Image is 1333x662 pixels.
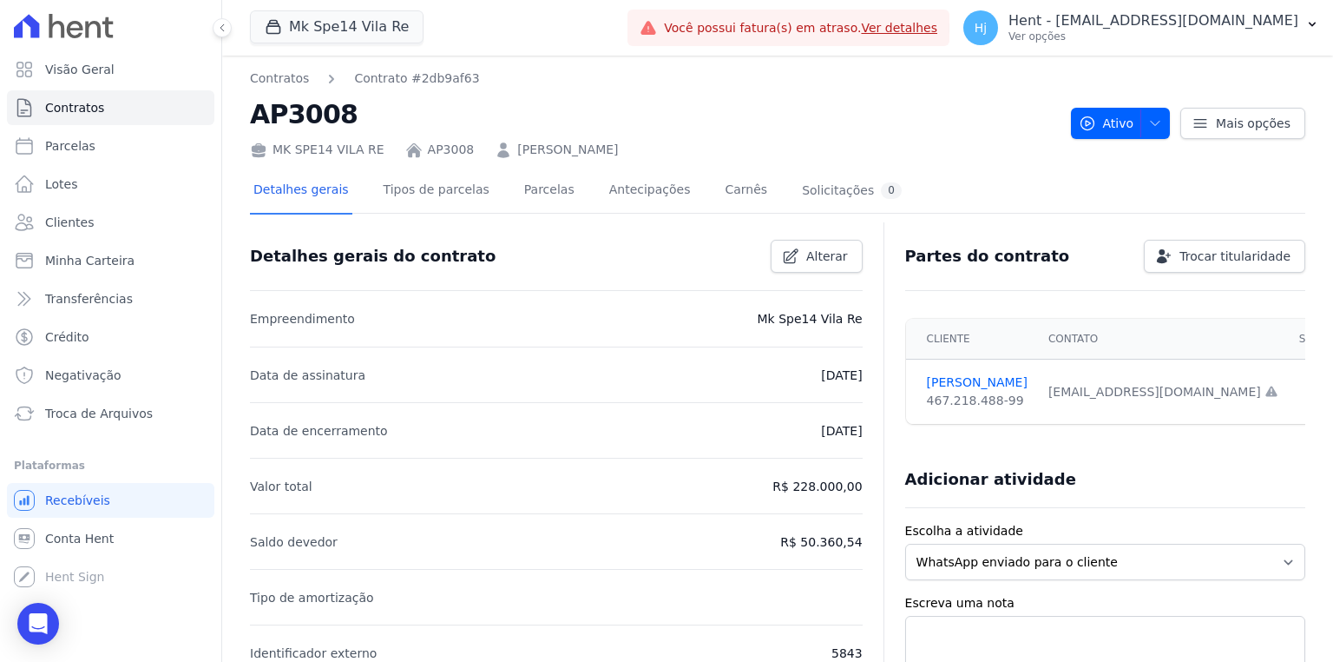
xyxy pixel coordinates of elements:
nav: Breadcrumb [250,70,1057,88]
span: Clientes [45,214,94,231]
div: Solicitações [802,182,902,199]
span: Crédito [45,328,89,346]
span: Trocar titularidade [1179,248,1290,265]
p: [DATE] [821,365,862,386]
span: Alterar [806,248,848,265]
span: Lotes [45,175,78,193]
a: Clientes [7,205,214,240]
label: Escolha a atividade [905,522,1305,540]
a: Contratos [250,70,309,88]
p: [DATE] [821,420,862,441]
a: AP3008 [428,141,475,159]
button: Ativo [1071,108,1171,139]
p: Ver opções [1008,30,1298,43]
a: Transferências [7,281,214,316]
a: Trocar titularidade [1144,240,1305,273]
div: Open Intercom Messenger [17,603,59,645]
a: Minha Carteira [7,243,214,278]
p: R$ 50.360,54 [780,532,862,553]
span: Troca de Arquivos [45,405,153,422]
a: Mais opções [1180,108,1305,139]
span: Mais opções [1216,115,1290,132]
span: Contratos [45,99,104,116]
p: Data de encerramento [250,420,388,441]
label: Escreva uma nota [905,594,1305,612]
span: Hj [975,22,987,34]
span: Ativo [1079,108,1134,139]
a: Parcelas [521,169,578,215]
div: [EMAIL_ADDRESS][DOMAIN_NAME] [1048,383,1278,401]
nav: Breadcrumb [250,70,480,88]
th: Contato [1038,319,1289,360]
p: Tipo de amortização [250,587,374,608]
h3: Detalhes gerais do contrato [250,246,496,267]
a: Conta Hent [7,521,214,556]
div: 467.218.488-99 [927,392,1028,410]
p: Saldo devedor [250,532,338,553]
span: Conta Hent [45,530,114,547]
h3: Adicionar atividade [905,469,1076,490]
div: Plataformas [14,455,207,476]
a: Alterar [771,240,863,273]
a: Recebíveis [7,483,214,518]
a: [PERSON_NAME] [517,141,618,159]
a: Carnês [721,169,771,215]
a: Contrato #2db9af63 [354,70,479,88]
p: R$ 228.000,00 [772,476,862,497]
a: Parcelas [7,129,214,163]
a: Negativação [7,358,214,393]
a: Visão Geral [7,52,214,87]
p: Valor total [250,476,312,497]
span: Visão Geral [45,61,115,78]
h2: AP3008 [250,95,1057,134]
a: Tipos de parcelas [380,169,493,215]
a: Troca de Arquivos [7,396,214,431]
th: Cliente [906,319,1038,360]
a: Lotes [7,167,214,202]
a: Detalhes gerais [250,169,352,215]
p: Data de assinatura [250,365,365,386]
span: Negativação [45,367,121,384]
p: Empreendimento [250,308,355,329]
h3: Partes do contrato [905,246,1070,267]
a: Solicitações0 [798,169,905,215]
button: Hj Hent - [EMAIL_ADDRESS][DOMAIN_NAME] Ver opções [949,3,1333,52]
span: Parcelas [45,137,95,155]
a: Crédito [7,320,214,354]
span: Você possui fatura(s) em atraso. [664,19,937,37]
span: Recebíveis [45,492,110,509]
p: Hent - [EMAIL_ADDRESS][DOMAIN_NAME] [1008,12,1298,30]
a: Antecipações [606,169,694,215]
div: 0 [881,182,902,199]
span: Minha Carteira [45,252,135,269]
span: Transferências [45,290,133,308]
a: Ver detalhes [861,21,937,35]
p: Mk Spe14 Vila Re [758,308,863,329]
button: Mk Spe14 Vila Re [250,10,424,43]
a: [PERSON_NAME] [927,374,1028,392]
div: MK SPE14 VILA RE [250,141,384,159]
a: Contratos [7,90,214,125]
